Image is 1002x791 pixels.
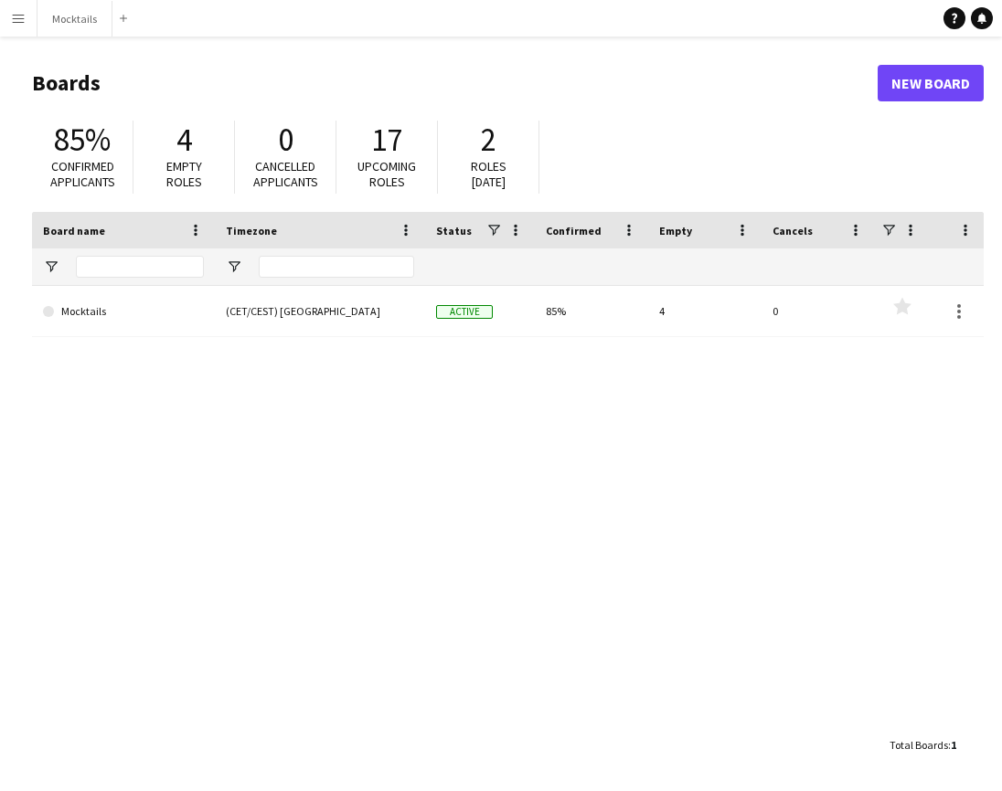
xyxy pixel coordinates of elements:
[357,158,416,190] span: Upcoming roles
[253,158,318,190] span: Cancelled applicants
[54,120,111,160] span: 85%
[43,258,59,275] button: Open Filter Menu
[226,258,242,275] button: Open Filter Menu
[773,224,813,237] span: Cancels
[436,305,493,319] span: Active
[32,69,878,97] h1: Boards
[76,256,204,278] input: Board name Filter Input
[259,256,414,278] input: Timezone Filter Input
[43,286,204,337] a: Mocktails
[659,224,692,237] span: Empty
[278,120,293,160] span: 0
[535,286,648,336] div: 85%
[762,286,875,336] div: 0
[226,224,277,237] span: Timezone
[37,1,112,37] button: Mocktails
[890,738,948,752] span: Total Boards
[648,286,762,336] div: 4
[166,158,202,190] span: Empty roles
[215,286,425,336] div: (CET/CEST) [GEOGRAPHIC_DATA]
[471,158,506,190] span: Roles [DATE]
[951,738,956,752] span: 1
[890,727,956,763] div: :
[481,120,496,160] span: 2
[176,120,192,160] span: 4
[878,65,984,101] a: New Board
[546,224,602,237] span: Confirmed
[43,224,105,237] span: Board name
[50,158,115,190] span: Confirmed applicants
[371,120,402,160] span: 17
[436,224,472,237] span: Status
